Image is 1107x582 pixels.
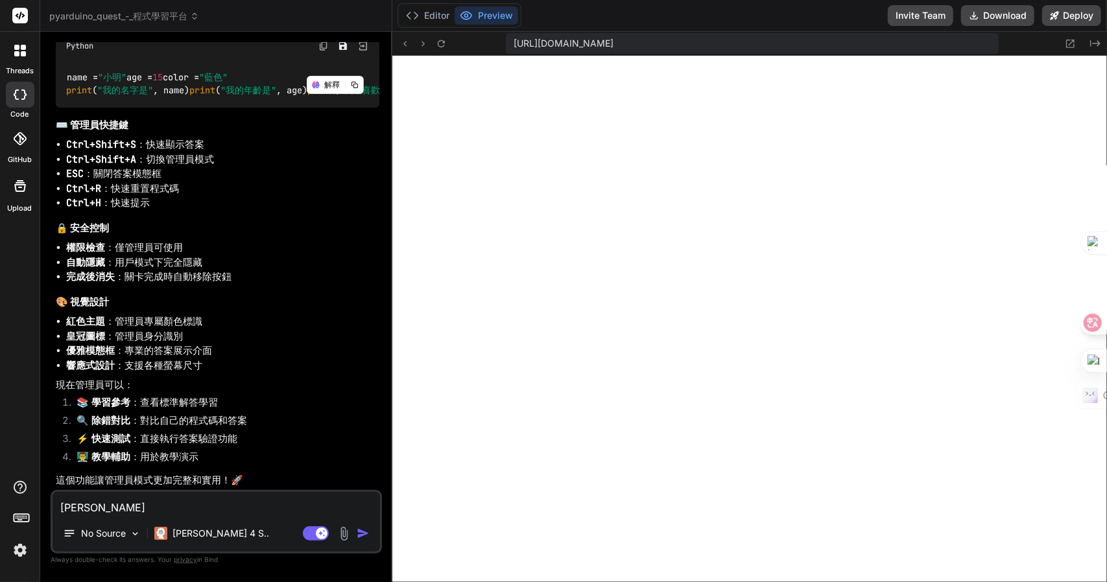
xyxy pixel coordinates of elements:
span: privacy [174,555,197,563]
code: Ctrl+Shift+A [66,153,136,166]
span: [URL][DOMAIN_NAME] [514,37,613,50]
p: 現在管理員可以： [56,378,379,393]
span: "小明" [98,71,126,83]
li: ：快速顯示答案 [66,137,379,152]
li: ：管理員身分識別 [66,329,379,344]
li: ：直接執行答案驗證功能 [66,432,379,450]
strong: ⚡ 快速測試 [77,432,130,445]
strong: 👨‍🏫 教學輔助 [77,450,130,463]
img: settings [9,539,31,561]
code: Ctrl+H [66,196,101,209]
strong: 響應式設計 [66,359,115,371]
p: 這個功能讓管理員模式更加完整和實用！🚀 [56,473,379,488]
span: print [189,84,215,96]
p: No Source [81,527,126,540]
li: ：管理員專屬顏色標識 [66,314,379,329]
li: ：關卡完成時自動移除按鈕 [66,270,379,285]
strong: 權限檢查 [66,241,105,253]
li: ：僅管理員可使用 [66,240,379,255]
strong: 優雅模態框 [66,344,115,356]
strong: ⌨️ 管理員快捷鍵 [56,119,128,131]
strong: 自動隱藏 [66,256,105,268]
strong: 📚 學習參考 [77,396,130,408]
label: code [11,109,29,120]
button: Editor [401,6,455,25]
li: ：對比自己的程式碼和答案 [66,413,379,432]
span: "藍色" [199,71,228,83]
li: ：支援各種螢幕尺寸 [66,358,379,373]
span: pyarduino_quest_-_程式學習平台 [49,10,199,23]
strong: 皇冠圖標 [66,330,105,342]
li: ：快速提示 [66,196,379,211]
strong: 🔒 安全控制 [56,222,109,234]
code: Ctrl+R [66,182,101,195]
img: attachment [337,526,351,541]
iframe: Preview [392,56,1107,582]
code: ESC [66,167,84,180]
span: "我的名字是" [97,84,153,96]
p: [PERSON_NAME] 4 S.. [173,527,269,540]
span: "我的年齡是" [220,84,276,96]
img: copy [318,41,329,51]
li: ：查看標準解答學習 [66,395,379,413]
label: GitHub [8,154,32,165]
img: Open in Browser [357,40,369,52]
button: Preview [455,6,518,25]
span: print [66,84,92,96]
li: ：關閉答案模態框 [66,167,379,181]
textarea: [PERSON_NAME] [53,492,380,515]
label: threads [6,65,34,76]
img: icon [357,527,370,540]
li: ：用於教學演示 [66,450,379,468]
li: ：用戶模式下完全隱藏 [66,255,379,270]
button: Deploy [1042,5,1101,26]
span: 15 [152,71,163,83]
li: ：專業的答案展示介面 [66,343,379,358]
button: Download [961,5,1034,26]
code: name = age = color = ( , name) ( , age) ( , color) [66,71,464,97]
code: Ctrl+Shift+S [66,138,136,151]
label: Upload [8,203,32,214]
li: ：快速重置程式碼 [66,181,379,196]
img: Claude 4 Sonnet [154,527,167,540]
p: Always double-check its answers. Your in Bind [51,553,382,566]
strong: 完成後消失 [66,270,115,283]
strong: 🔍 除錯對比 [77,414,130,426]
strong: 紅色主題 [66,315,105,327]
button: Invite Team [888,5,953,26]
img: Pick Models [130,528,141,539]
button: Save file [334,37,352,55]
li: ：切換管理員模式 [66,152,379,167]
span: Python [66,41,93,51]
strong: 🎨 視覺設計 [56,296,109,308]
